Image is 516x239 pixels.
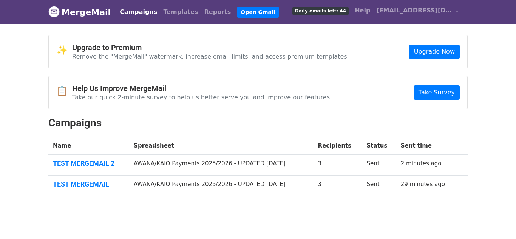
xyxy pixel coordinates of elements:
h4: Upgrade to Premium [72,43,347,52]
a: Daily emails left: 44 [289,3,352,18]
a: Take Survey [414,85,460,100]
a: Templates [160,5,201,20]
a: Reports [201,5,234,20]
a: [EMAIL_ADDRESS][DOMAIN_NAME] [373,3,462,21]
th: Sent time [396,137,457,155]
p: Take our quick 2-minute survey to help us better serve you and improve our features [72,93,330,101]
span: ✨ [56,45,72,56]
td: Sent [362,175,396,196]
a: Upgrade Now [409,45,460,59]
th: Spreadsheet [129,137,313,155]
a: TEST MERGEMAIL 2 [53,159,125,168]
td: Sent [362,155,396,176]
a: 2 minutes ago [401,160,442,167]
th: Name [48,137,129,155]
a: Help [352,3,373,18]
a: Open Gmail [237,7,279,18]
img: MergeMail logo [48,6,60,17]
span: 📋 [56,86,72,97]
th: Status [362,137,396,155]
td: 3 [314,155,362,176]
h2: Campaigns [48,117,468,130]
a: TEST MERGEMAIL [53,180,125,188]
td: AWANA/KAIO Payments 2025/2026 - UPDATED [DATE] [129,155,313,176]
iframe: Chat Widget [478,203,516,239]
h4: Help Us Improve MergeMail [72,84,330,93]
span: Daily emails left: 44 [292,7,349,15]
a: MergeMail [48,4,111,20]
td: 3 [314,175,362,196]
p: Remove the "MergeMail" watermark, increase email limits, and access premium templates [72,52,347,60]
a: 29 minutes ago [401,181,445,188]
a: Campaigns [117,5,160,20]
td: AWANA/KAIO Payments 2025/2026 - UPDATED [DATE] [129,175,313,196]
th: Recipients [314,137,362,155]
span: [EMAIL_ADDRESS][DOMAIN_NAME] [376,6,452,15]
